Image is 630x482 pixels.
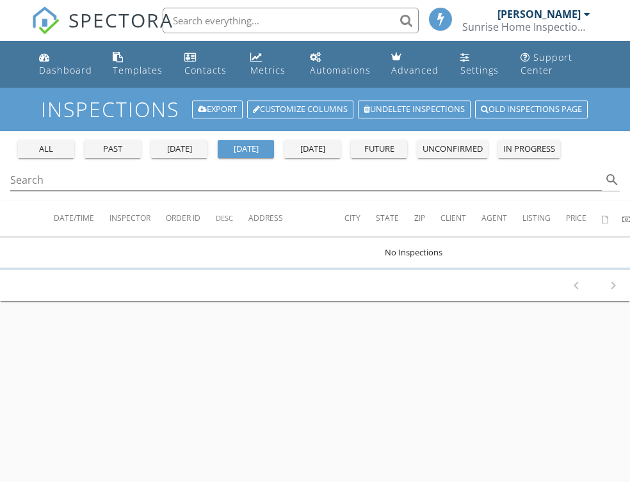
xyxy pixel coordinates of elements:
[602,201,622,237] th: Agreements signed: Not sorted.
[250,64,286,76] div: Metrics
[522,201,566,237] th: Listing: Not sorted.
[54,201,109,237] th: Date/Time: Not sorted.
[41,98,590,120] h1: Inspections
[391,64,439,76] div: Advanced
[344,213,360,223] span: City
[460,64,499,76] div: Settings
[85,140,141,158] button: past
[522,213,551,223] span: Listing
[179,46,235,83] a: Contacts
[515,46,596,83] a: Support Center
[31,6,60,35] img: The Best Home Inspection Software - Spectora
[503,143,555,156] div: in progress
[163,8,419,33] input: Search everything...
[151,140,207,158] button: [DATE]
[604,172,620,188] i: search
[310,64,371,76] div: Automations
[358,100,471,118] a: Undelete inspections
[440,201,481,237] th: Client: Not sorted.
[481,213,507,223] span: Agent
[481,201,522,237] th: Agent: Not sorted.
[386,46,444,83] a: Advanced
[356,143,402,156] div: future
[23,143,69,156] div: all
[376,213,399,223] span: State
[54,213,94,223] span: Date/Time
[34,46,97,83] a: Dashboard
[423,143,483,156] div: unconfirmed
[245,46,295,83] a: Metrics
[218,140,274,158] button: [DATE]
[216,201,248,237] th: Desc: Not sorted.
[247,100,353,118] a: Customize Columns
[109,201,166,237] th: Inspector: Not sorted.
[39,64,92,76] div: Dashboard
[166,201,216,237] th: Order ID: Not sorted.
[566,213,586,223] span: Price
[216,213,233,223] span: Desc
[305,46,376,83] a: Automations (Basic)
[376,201,414,237] th: State: Not sorted.
[498,140,560,158] button: in progress
[192,100,243,118] a: Export
[113,64,163,76] div: Templates
[417,140,488,158] button: unconfirmed
[475,100,588,118] a: Old inspections page
[90,143,136,156] div: past
[284,140,341,158] button: [DATE]
[414,213,425,223] span: Zip
[289,143,335,156] div: [DATE]
[31,17,174,44] a: SPECTORA
[18,140,74,158] button: all
[455,46,506,83] a: Settings
[184,64,227,76] div: Contacts
[440,213,466,223] span: Client
[351,140,407,158] button: future
[109,213,150,223] span: Inspector
[462,20,590,33] div: Sunrise Home Inspections Ltd.
[248,213,283,223] span: Address
[521,51,572,76] div: Support Center
[10,170,602,191] input: Search
[223,143,269,156] div: [DATE]
[166,213,200,223] span: Order ID
[248,201,344,237] th: Address: Not sorted.
[108,46,168,83] a: Templates
[69,6,174,33] span: SPECTORA
[566,201,602,237] th: Price: Not sorted.
[414,201,440,237] th: Zip: Not sorted.
[497,8,581,20] div: [PERSON_NAME]
[344,201,376,237] th: City: Not sorted.
[156,143,202,156] div: [DATE]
